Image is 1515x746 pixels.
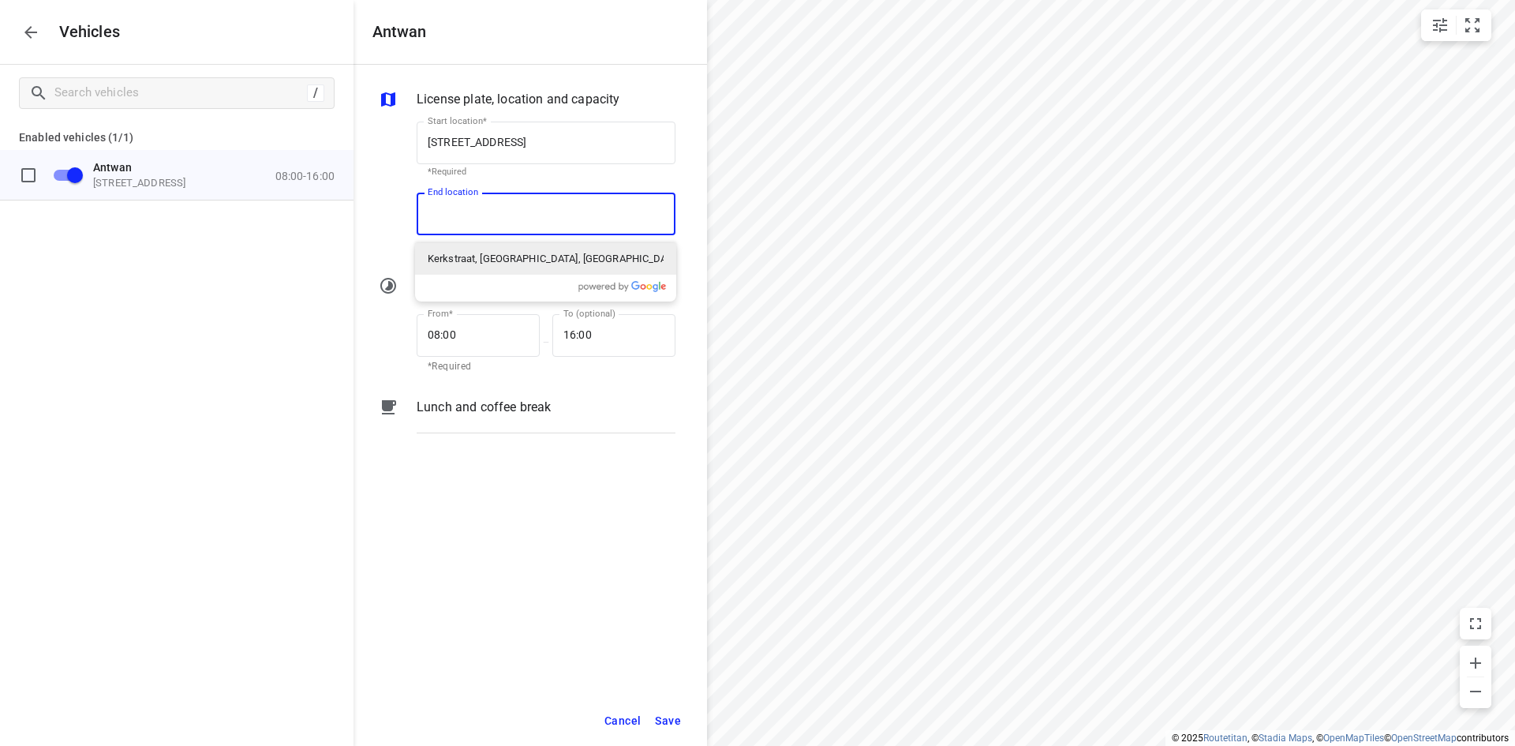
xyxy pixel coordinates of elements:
a: Routetitan [1203,733,1248,744]
div: Drivers’ working hours [379,276,675,298]
p: Kerkstraat, [GEOGRAPHIC_DATA], [GEOGRAPHIC_DATA] [428,251,664,267]
button: Map settings [1424,9,1456,41]
a: OpenStreetMap [1391,733,1457,744]
p: License plate, location and capacity [417,90,619,109]
div: small contained button group [1421,9,1491,41]
span: Antwan [93,160,132,173]
button: Cancel [597,705,648,737]
a: OpenMapTiles [1323,733,1384,744]
span: Disable [44,159,84,189]
p: [STREET_ADDRESS] [93,176,251,189]
img: Powered by Google [578,281,667,292]
p: — [540,336,552,348]
p: 08:00-16:00 [275,169,335,182]
h5: Antwan [372,23,426,41]
span: Save [655,711,681,731]
a: Stadia Maps [1259,733,1312,744]
p: Vehicles [47,23,121,41]
p: Lunch and coffee break [417,398,551,417]
input: Search vehicles [54,81,307,105]
div: / [307,84,324,102]
p: *Required [428,167,664,177]
p: *Required [428,359,529,375]
div: License plate, location and capacity [379,90,675,112]
button: Save [648,705,688,737]
span: Cancel [604,711,641,731]
li: © 2025 , © , © © contributors [1172,733,1509,744]
div: Lunch and coffee break [379,398,675,445]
